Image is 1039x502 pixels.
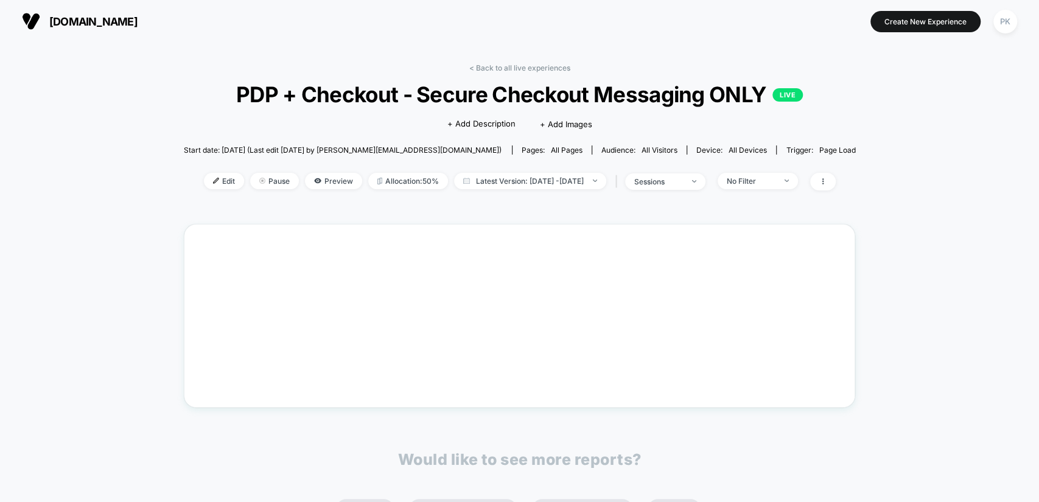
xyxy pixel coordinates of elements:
[772,88,803,102] p: LIVE
[22,12,40,30] img: Visually logo
[447,118,516,130] span: + Add Description
[786,145,855,155] div: Trigger:
[259,178,265,184] img: end
[204,173,244,189] span: Edit
[990,9,1021,34] button: PK
[870,11,981,32] button: Create New Experience
[454,173,606,189] span: Latest Version: [DATE] - [DATE]
[993,10,1017,33] div: PK
[305,173,362,189] span: Preview
[612,173,625,190] span: |
[250,173,299,189] span: Pause
[463,178,470,184] img: calendar
[593,180,597,182] img: end
[469,63,570,72] a: < Back to all live experiences
[377,178,382,184] img: rebalance
[642,145,677,155] span: All Visitors
[522,145,582,155] div: Pages:
[687,145,776,155] span: Device:
[601,145,677,155] div: Audience:
[819,145,855,155] span: Page Load
[184,145,502,155] span: Start date: [DATE] (Last edit [DATE] by [PERSON_NAME][EMAIL_ADDRESS][DOMAIN_NAME])
[398,450,642,469] p: Would like to see more reports?
[727,176,775,186] div: No Filter
[49,15,138,28] span: [DOMAIN_NAME]
[692,180,696,183] img: end
[18,12,141,31] button: [DOMAIN_NAME]
[540,119,592,129] span: + Add Images
[217,82,822,107] span: PDP + Checkout - Secure Checkout Messaging ONLY
[551,145,582,155] span: all pages
[634,177,683,186] div: sessions
[729,145,767,155] span: all devices
[213,178,219,184] img: edit
[368,173,448,189] span: Allocation: 50%
[785,180,789,182] img: end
